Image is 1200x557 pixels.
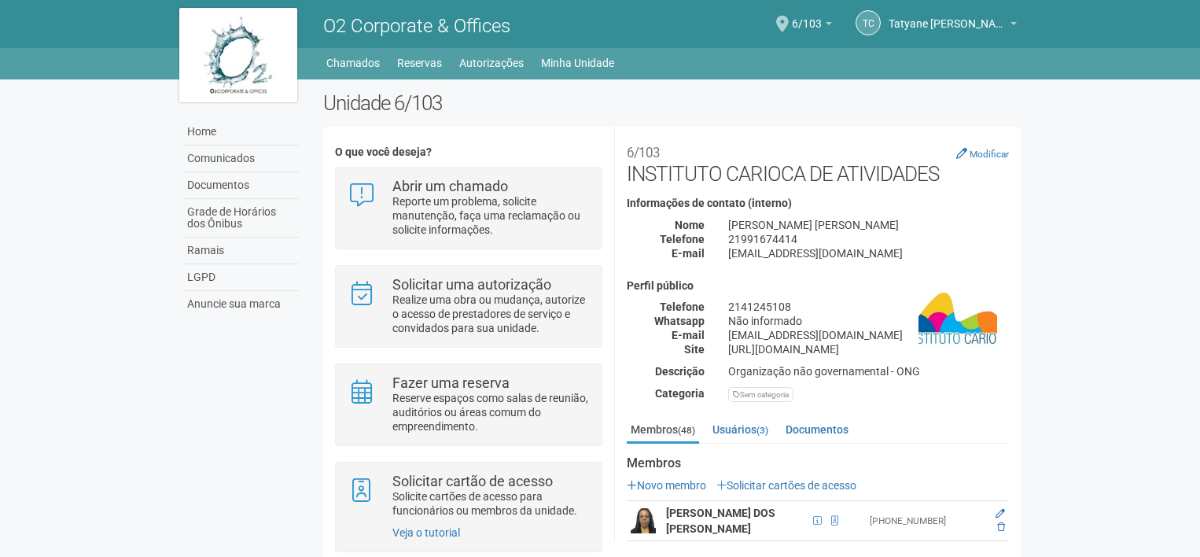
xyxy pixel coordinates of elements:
[348,278,589,335] a: Solicitar uma autorização Realize uma obra ou mudança, autorize o acesso de prestadores de serviç...
[392,194,590,237] p: Reporte um problema, solicite manutenção, faça uma reclamação ou solicite informações.
[627,138,1009,186] h2: INSTITUTO CARIOCA DE ATIVIDADES
[627,418,699,444] a: Membros(48)
[870,515,985,528] div: [PHONE_NUMBER]
[348,474,589,518] a: Solicitar cartão de acesso Solicite cartões de acesso para funcionários ou membros da unidade.
[323,15,510,37] span: O2 Corporate & Offices
[459,52,524,74] a: Autorizações
[392,526,460,539] a: Veja o tutorial
[627,145,660,160] small: 6/103
[541,52,614,74] a: Minha Unidade
[660,233,705,245] strong: Telefone
[655,365,705,378] strong: Descrição
[684,343,705,356] strong: Site
[627,280,1009,292] h4: Perfil público
[756,425,768,436] small: (3)
[631,508,656,533] img: user.png
[716,232,1021,246] div: 21991674414
[716,314,1021,328] div: Não informado
[716,479,856,492] a: Solicitar cartões de acesso
[392,391,590,433] p: Reserve espaços como salas de reunião, auditórios ou áreas comum do empreendimento.
[183,264,300,291] a: LGPD
[716,246,1021,260] div: [EMAIL_ADDRESS][DOMAIN_NAME]
[660,301,705,313] strong: Telefone
[856,10,881,35] a: TC
[792,2,822,30] span: 6/103
[397,52,442,74] a: Reservas
[782,418,852,441] a: Documentos
[716,328,1021,342] div: [EMAIL_ADDRESS][DOMAIN_NAME]
[392,293,590,335] p: Realize uma obra ou mudança, autorize o acesso de prestadores de serviço e convidados para sua un...
[183,172,300,199] a: Documentos
[183,146,300,172] a: Comunicados
[970,149,1009,160] small: Modificar
[183,119,300,146] a: Home
[348,376,589,433] a: Fazer uma reserva Reserve espaços como salas de reunião, auditórios ou áreas comum do empreendime...
[716,300,1021,314] div: 2141245108
[675,219,705,231] strong: Nome
[728,387,793,402] div: Sem categoria
[678,425,695,436] small: (48)
[179,8,297,102] img: logo.jpg
[323,91,1021,115] h2: Unidade 6/103
[348,179,589,237] a: Abrir um chamado Reporte um problema, solicite manutenção, faça uma reclamação ou solicite inform...
[627,479,706,492] a: Novo membro
[709,418,772,441] a: Usuários(3)
[392,473,553,489] strong: Solicitar cartão de acesso
[392,374,510,391] strong: Fazer uma reserva
[392,276,551,293] strong: Solicitar uma autorização
[716,218,1021,232] div: [PERSON_NAME] [PERSON_NAME]
[997,522,1005,533] a: Excluir membro
[392,178,508,194] strong: Abrir um chamado
[183,199,300,238] a: Grade de Horários dos Ônibus
[326,52,380,74] a: Chamados
[654,315,705,327] strong: Whatsapp
[889,2,1007,30] span: Tatyane Cristina Rocha Felipe
[672,247,705,260] strong: E-mail
[627,197,1009,209] h4: Informações de contato (interno)
[666,507,775,535] strong: [PERSON_NAME] DOS [PERSON_NAME]
[672,329,705,341] strong: E-mail
[716,364,1021,378] div: Organização não governamental - ONG
[627,456,1009,470] strong: Membros
[335,146,602,158] h4: O que você deseja?
[392,489,590,518] p: Solicite cartões de acesso para funcionários ou membros da unidade.
[918,280,997,359] img: business.png
[655,387,705,400] strong: Categoria
[956,147,1009,160] a: Modificar
[996,508,1005,519] a: Editar membro
[183,291,300,317] a: Anuncie sua marca
[183,238,300,264] a: Ramais
[792,20,832,32] a: 6/103
[889,20,1017,32] a: Tatyane [PERSON_NAME] [PERSON_NAME]
[716,342,1021,356] div: [URL][DOMAIN_NAME]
